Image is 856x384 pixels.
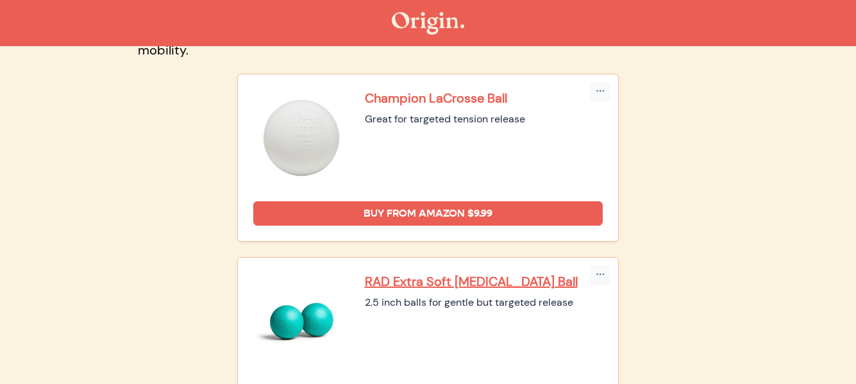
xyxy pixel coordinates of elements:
[253,201,603,226] a: Buy from Amazon $9.99
[365,273,603,290] a: RAD Extra Soft [MEDICAL_DATA] Ball
[365,90,603,106] a: Champion LaCrosse Ball
[253,273,349,369] img: RAD Extra Soft Myofascial Release Ball
[392,12,464,35] img: The Origin Shop
[365,295,603,310] div: 2.5 inch balls for gentle but targeted release
[365,112,603,127] div: Great for targeted tension release
[253,90,349,186] img: Champion LaCrosse Ball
